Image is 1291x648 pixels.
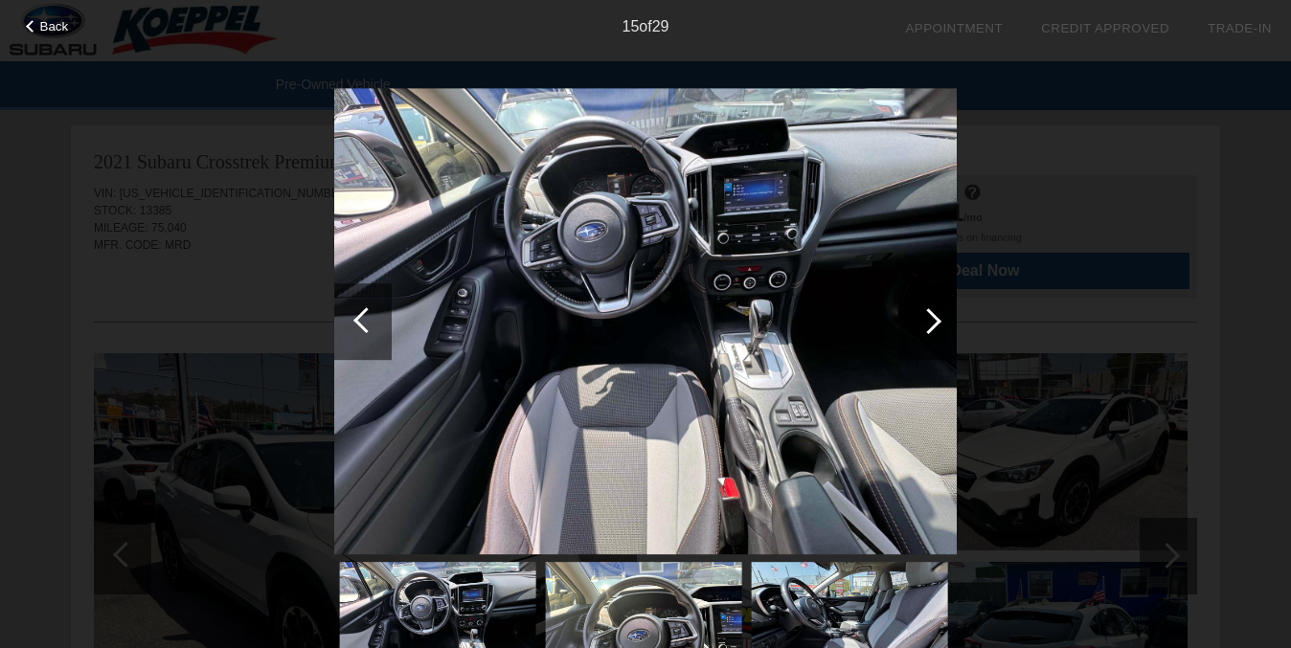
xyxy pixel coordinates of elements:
[623,18,640,34] span: 15
[334,88,957,555] img: f3225fbb5623101df036434609336bc8x.jpg
[905,21,1003,35] a: Appointment
[1208,21,1272,35] a: Trade-In
[1041,21,1169,35] a: Credit Approved
[40,19,69,34] span: Back
[652,18,669,34] span: 29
